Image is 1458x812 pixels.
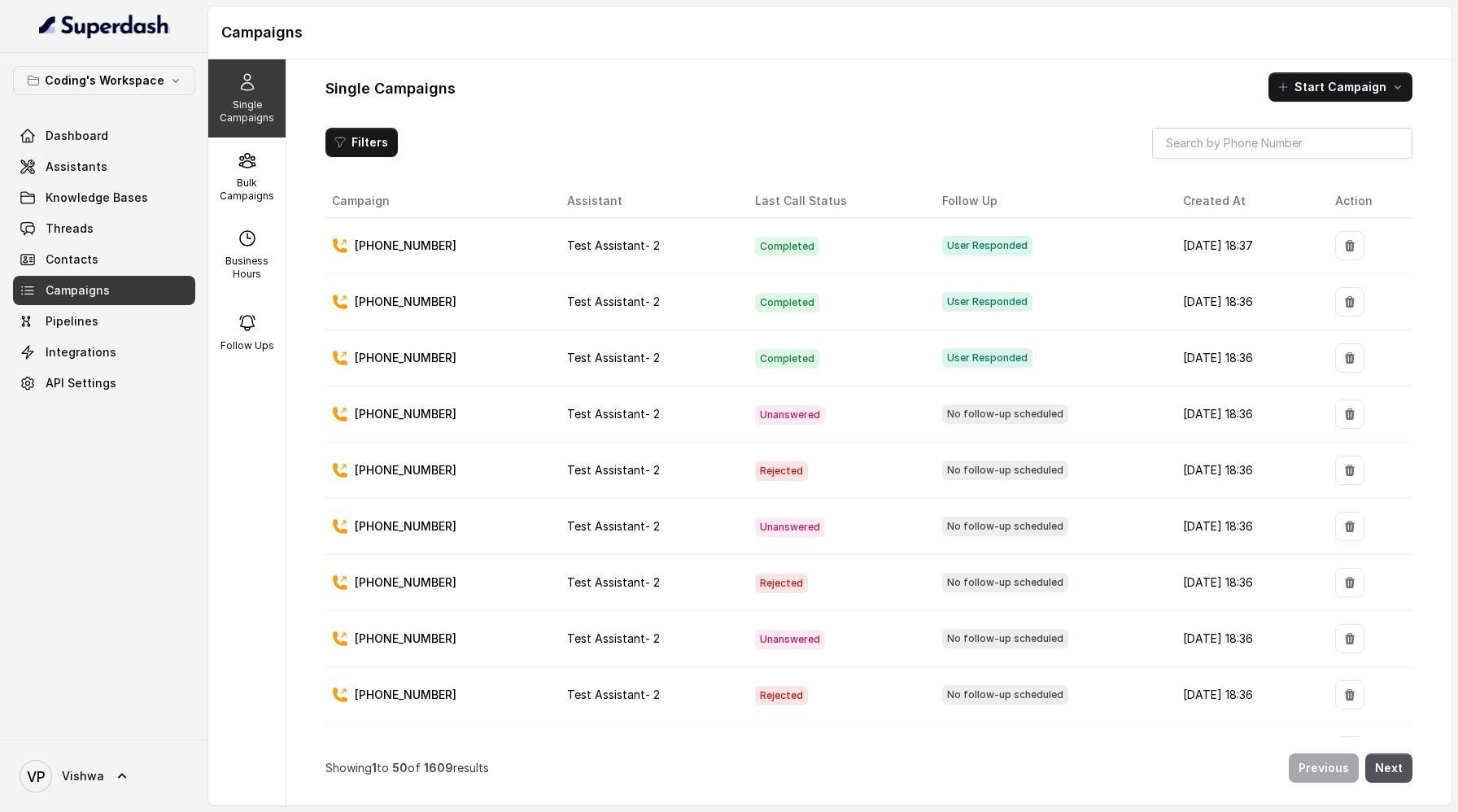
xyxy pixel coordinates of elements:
[942,292,1032,312] span: User Responded
[220,339,274,352] p: Follow Ups
[755,237,819,256] span: Completed
[1152,128,1412,159] input: Search by Phone Number
[215,177,279,203] p: Bulk Campaigns
[1170,185,1322,218] th: Created At
[1170,218,1322,274] td: [DATE] 18:37
[325,128,398,157] button: Filters
[46,251,98,268] span: Contacts
[755,517,825,537] span: Unanswered
[742,185,929,218] th: Last Call Status
[1170,443,1322,499] td: [DATE] 18:36
[27,768,46,785] text: VP
[355,406,456,422] p: [PHONE_NUMBER]
[942,517,1068,536] span: No follow-up scheduled
[755,630,825,649] span: Unanswered
[567,463,660,477] span: Test Assistant- 2
[755,574,808,593] span: Rejected
[215,98,279,124] p: Single Campaigns
[942,236,1032,255] span: User Responded
[39,13,170,39] img: light.svg
[1322,185,1412,218] th: Action
[355,687,456,703] p: [PHONE_NUMBER]
[1170,499,1322,555] td: [DATE] 18:36
[62,768,104,784] span: Vishwa
[355,574,456,591] p: [PHONE_NUMBER]
[424,761,453,775] span: 1609
[567,238,660,252] span: Test Assistant- 2
[13,152,195,181] a: Assistants
[567,295,660,308] span: Test Assistant- 2
[1170,611,1322,667] td: [DATE] 18:36
[325,185,554,218] th: Campaign
[13,307,195,336] a: Pipelines
[13,753,195,799] a: Vishwa
[46,159,107,175] span: Assistants
[13,183,195,212] a: Knowledge Bases
[325,760,489,776] p: Showing to of results
[567,519,660,533] span: Test Assistant- 2
[942,461,1068,480] span: No follow-up scheduled
[46,128,108,144] span: Dashboard
[929,185,1170,218] th: Follow Up
[755,461,808,481] span: Rejected
[755,349,819,369] span: Completed
[567,351,660,365] span: Test Assistant- 2
[1365,753,1412,783] button: Next
[46,344,116,360] span: Integrations
[1170,723,1322,779] td: [DATE] 18:36
[13,66,195,95] button: Coding's Workspace
[355,462,456,478] p: [PHONE_NUMBER]
[13,369,195,398] a: API Settings
[372,761,377,775] span: 1
[215,255,279,281] p: Business Hours
[355,238,456,254] p: [PHONE_NUMBER]
[755,293,819,312] span: Completed
[355,631,456,647] p: [PHONE_NUMBER]
[1170,555,1322,611] td: [DATE] 18:36
[392,761,408,775] span: 50
[46,190,148,206] span: Knowledge Bases
[942,348,1032,368] span: User Responded
[554,185,742,218] th: Assistant
[13,245,195,274] a: Contacts
[355,294,456,310] p: [PHONE_NUMBER]
[755,405,825,425] span: Unanswered
[567,688,660,701] span: Test Assistant- 2
[325,76,456,102] h1: Single Campaigns
[942,573,1068,592] span: No follow-up scheduled
[1289,753,1359,783] button: Previous
[755,686,808,705] span: Rejected
[13,276,195,305] a: Campaigns
[1170,386,1322,443] td: [DATE] 18:36
[221,20,1438,46] h1: Campaigns
[942,629,1068,648] span: No follow-up scheduled
[46,375,116,391] span: API Settings
[355,518,456,535] p: [PHONE_NUMBER]
[567,631,660,645] span: Test Assistant- 2
[46,313,98,330] span: Pipelines
[13,214,195,243] a: Threads
[46,220,94,237] span: Threads
[46,282,110,299] span: Campaigns
[355,350,456,366] p: [PHONE_NUMBER]
[13,121,195,151] a: Dashboard
[1170,274,1322,330] td: [DATE] 18:36
[942,404,1068,424] span: No follow-up scheduled
[13,338,195,367] a: Integrations
[1170,330,1322,386] td: [DATE] 18:36
[942,685,1068,705] span: No follow-up scheduled
[45,71,164,90] p: Coding's Workspace
[1268,72,1412,102] button: Start Campaign
[1170,667,1322,723] td: [DATE] 18:36
[567,407,660,421] span: Test Assistant- 2
[567,575,660,589] span: Test Assistant- 2
[325,744,1412,792] nav: Pagination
